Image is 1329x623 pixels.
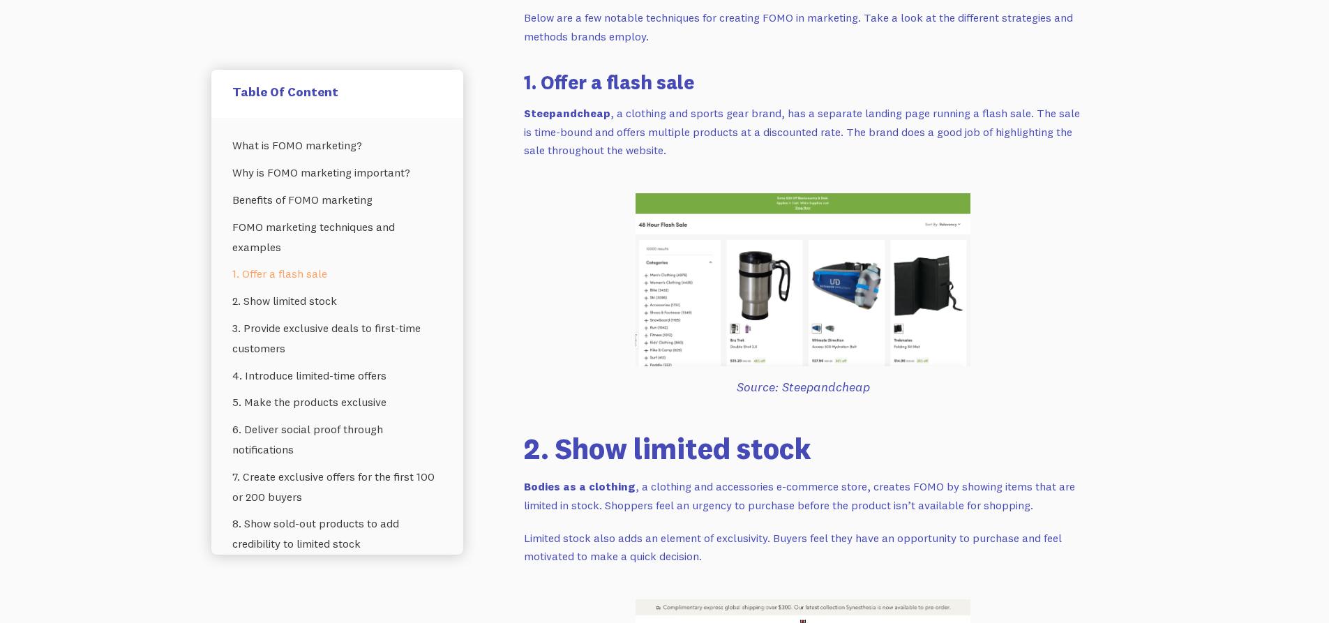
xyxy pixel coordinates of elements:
strong: Bodies as a clothing [524,479,636,493]
p: Below are a few notable techniques for creating FOMO in marketing. Take a look at the different s... [524,8,1082,45]
a: 8. Show sold-out products to add credibility to limited stock [232,510,442,557]
h3: 1. Offer a flash sale [524,68,1082,96]
a: What is FOMO marketing? [232,132,442,159]
a: FOMO marketing techniques and examples [232,213,442,261]
h5: Table Of Content [232,84,442,100]
p: , a clothing and accessories e-commerce store, creates FOMO by showing items that are limited in ... [524,477,1082,514]
a: Why is FOMO marketing important? [232,159,442,186]
strong: Steepandcheap [524,106,610,120]
a: 5. Make the products exclusive [232,389,442,416]
a: 2. Show limited stock [232,287,442,315]
a: 3. Provide exclusive deals to first-time customers [232,315,442,362]
em: Source: Steepandcheap [737,379,870,395]
a: 4. Introduce limited-time offers [232,362,442,389]
a: 1. Offer a flash sale [232,260,442,287]
p: Limited stock also adds an element of exclusivity. Buyers feel they have an opportunity to purcha... [524,529,1082,566]
a: 7. Create exclusive offers for the first 100 or 200 buyers [232,463,442,511]
h2: 2. Show limited stock [524,431,1082,466]
a: ‍Benefits of FOMO marketing [232,186,442,213]
a: 6. Deliver social proof through notifications [232,416,442,463]
p: , a clothing and sports gear brand, has a separate landing page running a flash sale. The sale is... [524,104,1082,160]
img: Offering Flash Sale - Marketing technique to create Fomo [636,193,970,366]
